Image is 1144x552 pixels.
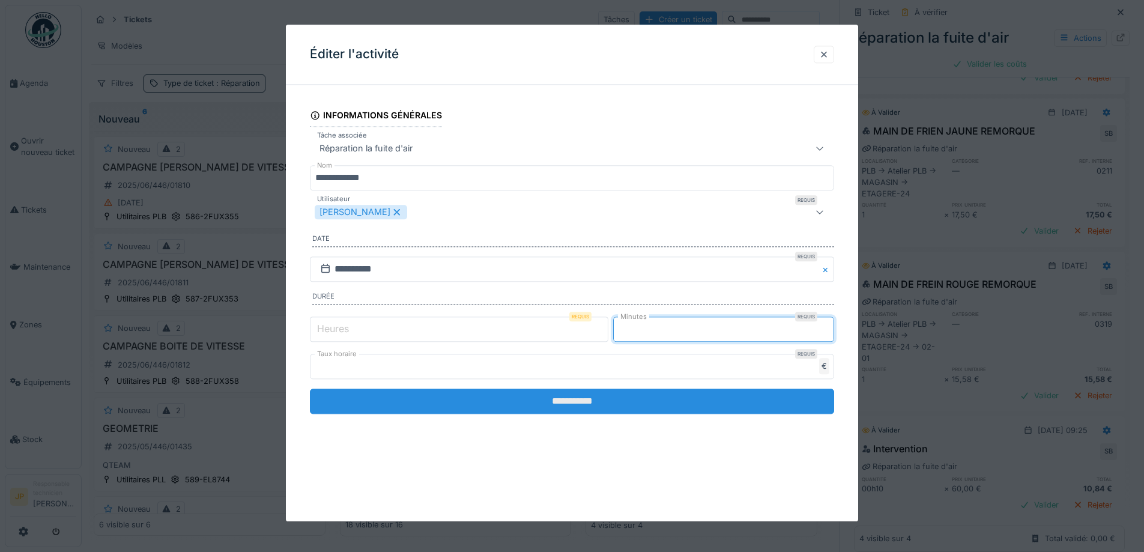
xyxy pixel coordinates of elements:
div: Informations générales [310,106,442,127]
label: Taux horaire [315,349,359,359]
h3: Éditer l'activité [310,47,399,62]
label: Heures [315,321,351,336]
label: Date [312,234,834,247]
div: Requis [795,195,817,205]
div: Requis [795,349,817,359]
button: Close [821,256,834,282]
label: Durée [312,291,834,305]
div: Requis [795,312,817,321]
label: Utilisateur [315,194,353,204]
label: Minutes [618,312,649,322]
div: [PERSON_NAME] [315,205,407,219]
div: € [819,358,829,374]
div: Requis [569,312,592,321]
label: Tâche associée [315,130,369,141]
label: Nom [315,160,334,171]
div: Requis [795,252,817,261]
div: Réparation la fuite d'air [315,141,417,156]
